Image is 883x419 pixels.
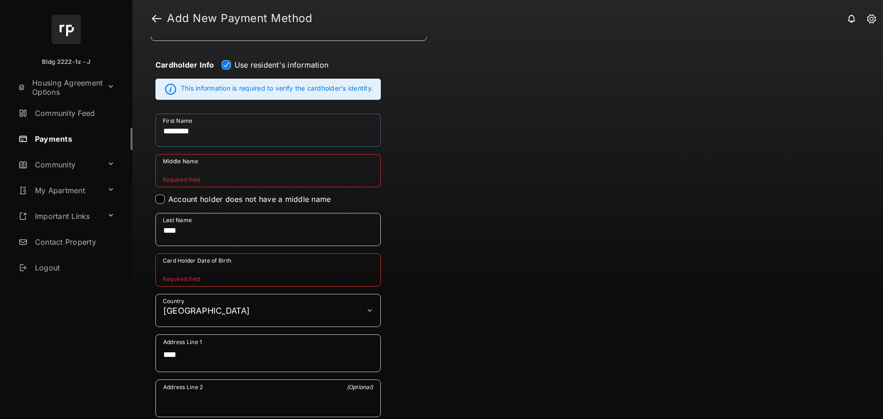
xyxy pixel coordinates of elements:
img: svg+xml;base64,PHN2ZyB4bWxucz0iaHR0cDovL3d3dy53My5vcmcvMjAwMC9zdmciIHdpZHRoPSI2NCIgaGVpZ2h0PSI2NC... [52,15,81,44]
a: Important Links [15,205,103,227]
strong: Cardholder Info [155,60,214,86]
p: Bldg 2222-1z - J [42,57,91,67]
a: Community [15,154,103,176]
span: This information is required to verify the cardholder's identity. [181,84,373,95]
a: Payments [15,128,132,150]
div: payment_method_screening[postal_addresses][country] [155,294,381,327]
a: Contact Property [15,231,132,253]
label: Account holder does not have a middle name [168,195,331,204]
a: Logout [15,257,132,279]
div: payment_method_screening[postal_addresses][addressLine2] [155,379,381,417]
a: Housing Agreement Options [15,76,103,98]
strong: Add New Payment Method [167,13,312,24]
div: payment_method_screening[postal_addresses][addressLine1] [155,334,381,372]
a: Community Feed [15,102,132,124]
label: Use resident's information [235,60,328,69]
a: My Apartment [15,179,103,201]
